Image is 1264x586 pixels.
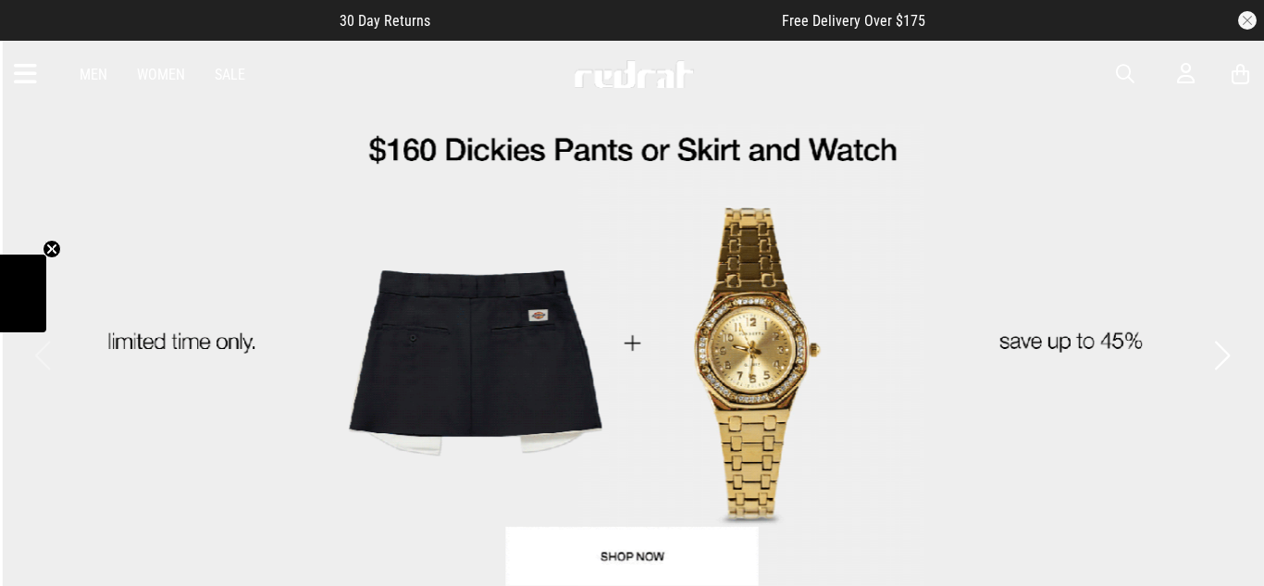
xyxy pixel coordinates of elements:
iframe: Customer reviews powered by Trustpilot [467,11,745,30]
a: Sale [215,66,245,83]
a: Women [137,66,185,83]
a: Men [80,66,107,83]
span: Free Delivery Over $175 [782,12,925,30]
button: Previous slide [30,335,55,376]
img: Redrat logo [573,60,695,88]
button: Close teaser [43,240,61,258]
span: 30 Day Returns [340,12,430,30]
button: Next slide [1209,335,1234,376]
